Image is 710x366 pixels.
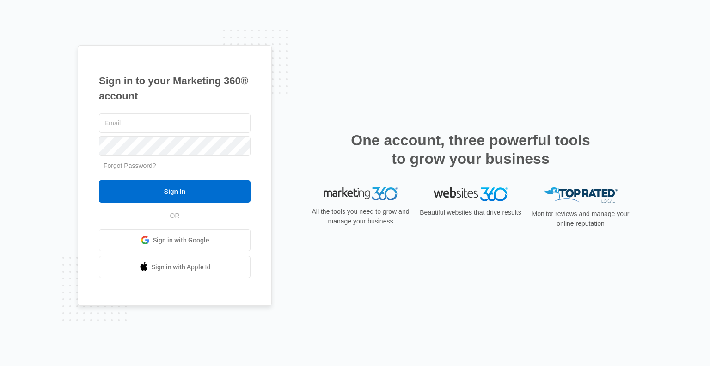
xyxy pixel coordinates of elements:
[434,187,508,201] img: Websites 360
[153,236,209,245] span: Sign in with Google
[324,187,398,200] img: Marketing 360
[164,211,186,221] span: OR
[152,262,211,272] span: Sign in with Apple Id
[99,73,251,104] h1: Sign in to your Marketing 360® account
[529,209,632,229] p: Monitor reviews and manage your online reputation
[99,180,251,203] input: Sign In
[544,187,618,203] img: Top Rated Local
[99,229,251,251] a: Sign in with Google
[309,207,412,226] p: All the tools you need to grow and manage your business
[99,113,251,133] input: Email
[104,162,156,169] a: Forgot Password?
[419,208,522,217] p: Beautiful websites that drive results
[99,256,251,278] a: Sign in with Apple Id
[348,131,593,168] h2: One account, three powerful tools to grow your business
